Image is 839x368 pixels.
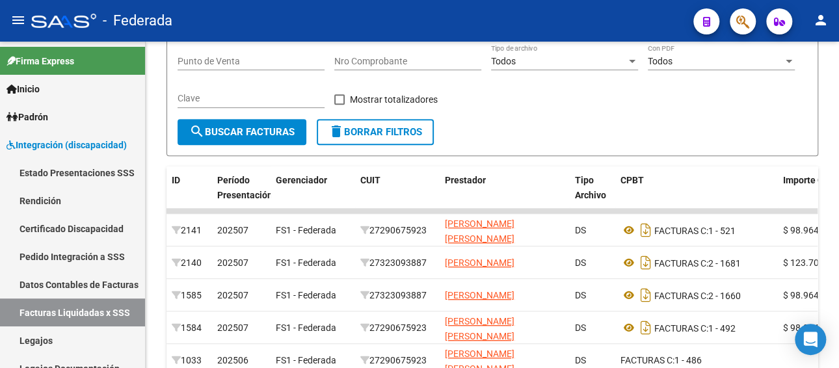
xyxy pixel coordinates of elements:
div: 1033 [172,353,207,368]
button: Buscar Facturas [178,119,306,145]
datatable-header-cell: CUIT [355,166,440,224]
button: Borrar Filtros [317,119,434,145]
span: FS1 - Federada [276,257,336,268]
datatable-header-cell: Prestador [440,166,570,224]
span: DS [575,257,586,268]
span: Tipo Archivo [575,175,606,200]
span: Buscar Facturas [189,126,295,138]
span: DS [575,355,586,365]
mat-icon: person [813,12,829,28]
span: Mostrar totalizadores [350,92,438,107]
div: 1 - 486 [620,353,773,368]
div: 1585 [172,288,207,303]
i: Descargar documento [637,220,654,241]
datatable-header-cell: ID [166,166,212,224]
span: FS1 - Federada [276,290,336,300]
span: Todos [491,56,516,66]
span: [PERSON_NAME] [445,290,514,300]
div: 1 - 521 [620,220,773,241]
span: FACTURAS C: [654,322,708,333]
span: FS1 - Federada [276,322,336,333]
datatable-header-cell: Período Presentación [212,166,271,224]
span: Integración (discapacidad) [7,138,127,152]
span: [PERSON_NAME] [PERSON_NAME] [445,316,514,341]
div: 27323093887 [360,288,434,303]
span: DS [575,225,586,235]
span: - Federada [103,7,172,35]
span: [PERSON_NAME] [PERSON_NAME] [445,218,514,244]
span: 202507 [217,225,248,235]
span: FACTURAS C: [654,257,708,268]
span: $ 123.706,10 [783,257,836,268]
div: 2140 [172,256,207,270]
span: $ 98.964,88 [783,322,831,333]
div: 1 - 492 [620,317,773,338]
span: DS [575,322,586,333]
span: 202507 [217,290,248,300]
span: FS1 - Federada [276,355,336,365]
i: Descargar documento [637,285,654,306]
div: 2 - 1681 [620,252,773,273]
span: FS1 - Federada [276,225,336,235]
span: Borrar Filtros [328,126,422,138]
i: Descargar documento [637,317,654,338]
span: $ 98.964,88 [783,225,831,235]
div: 2141 [172,223,207,238]
div: 27323093887 [360,256,434,270]
div: 27290675923 [360,321,434,335]
span: 202507 [217,257,248,268]
div: 27290675923 [360,353,434,368]
span: DS [575,290,586,300]
span: $ 98.964,88 [783,290,831,300]
span: 202506 [217,355,248,365]
div: 1584 [172,321,207,335]
div: Open Intercom Messenger [795,324,826,355]
span: FACTURAS C: [620,355,674,365]
mat-icon: delete [328,124,344,139]
datatable-header-cell: CPBT [615,166,778,224]
span: Inicio [7,82,40,96]
div: 27290675923 [360,223,434,238]
span: Todos [648,56,673,66]
span: CPBT [620,175,644,185]
span: [PERSON_NAME] [445,257,514,268]
span: ID [172,175,180,185]
span: Prestador [445,175,486,185]
span: Firma Express [7,54,74,68]
span: Gerenciador [276,175,327,185]
datatable-header-cell: Gerenciador [271,166,355,224]
mat-icon: search [189,124,205,139]
i: Descargar documento [637,252,654,273]
mat-icon: menu [10,12,26,28]
div: 2 - 1660 [620,285,773,306]
span: CUIT [360,175,380,185]
span: FACTURAS C: [654,290,708,300]
span: 202507 [217,322,248,333]
datatable-header-cell: Tipo Archivo [570,166,615,224]
span: Período Presentación [217,175,273,200]
span: FACTURAS C: [654,225,708,235]
span: Padrón [7,110,48,124]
